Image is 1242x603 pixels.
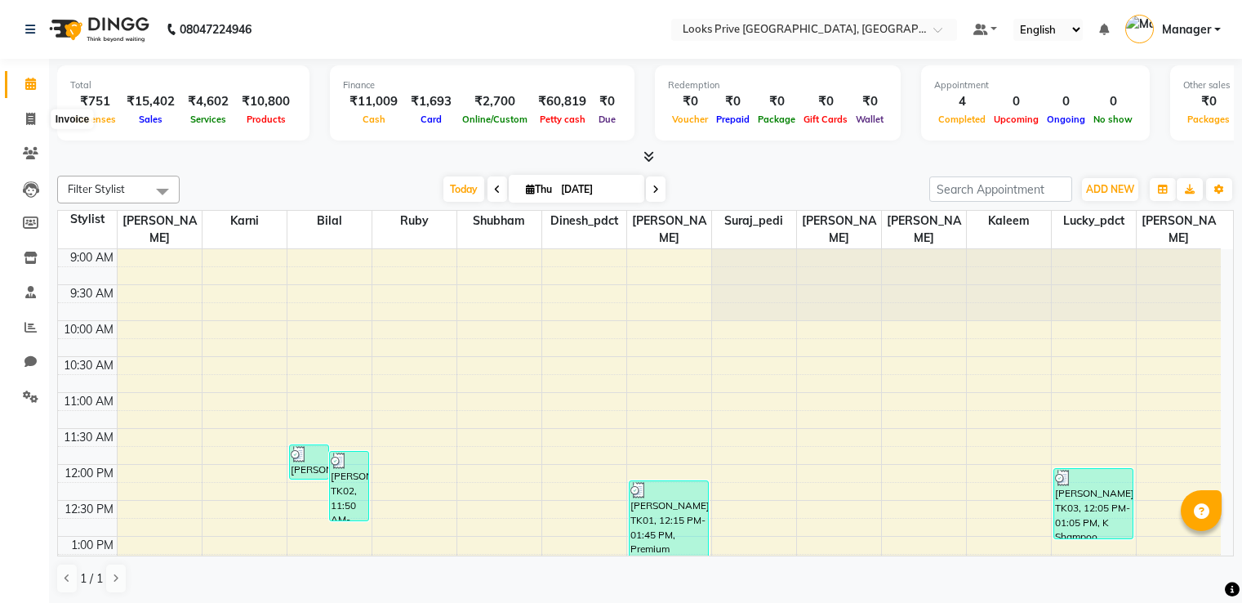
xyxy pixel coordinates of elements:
span: No show [1089,114,1137,125]
span: Dinesh_pdct [542,211,626,231]
span: Products [243,114,290,125]
span: Completed [934,114,990,125]
div: ₹2,700 [458,92,532,111]
div: ₹10,800 [235,92,296,111]
div: ₹0 [712,92,754,111]
div: Total [70,78,296,92]
span: ADD NEW [1086,183,1134,195]
span: Petty cash [536,114,590,125]
span: Karni [203,211,287,231]
div: 0 [1043,92,1089,111]
div: 4 [934,92,990,111]
div: 12:30 PM [61,501,117,518]
span: [PERSON_NAME] [882,211,966,248]
span: [PERSON_NAME] [627,211,711,248]
div: 10:00 AM [60,321,117,338]
button: ADD NEW [1082,178,1138,201]
span: Thu [522,183,556,195]
span: Services [186,114,230,125]
span: [PERSON_NAME] [797,211,881,248]
div: Stylist [58,211,117,228]
div: ₹0 [852,92,888,111]
span: Packages [1183,114,1234,125]
span: Card [416,114,446,125]
div: ₹0 [668,92,712,111]
div: 12:00 PM [61,465,117,482]
span: Upcoming [990,114,1043,125]
span: Filter Stylist [68,182,125,195]
span: Ongoing [1043,114,1089,125]
div: [PERSON_NAME], TK03, 12:05 PM-01:05 PM, K Shampoo Conditioning(F),Blow Dry Stylist(F)* [1054,469,1133,538]
span: Voucher [668,114,712,125]
div: 9:00 AM [67,249,117,266]
div: Redemption [668,78,888,92]
div: 0 [1089,92,1137,111]
div: ₹60,819 [532,92,593,111]
span: Gift Cards [799,114,852,125]
span: Lucky_pdct [1052,211,1136,231]
div: ₹15,402 [120,92,181,111]
div: ₹1,693 [404,92,458,111]
b: 08047224946 [180,7,252,52]
span: Due [594,114,620,125]
div: ₹0 [1183,92,1234,111]
span: Package [754,114,799,125]
div: 0 [990,92,1043,111]
span: Wallet [852,114,888,125]
div: [PERSON_NAME], TK02, 11:50 AM-12:50 PM, Stylist Cut(M),[PERSON_NAME] Trimming [330,452,368,520]
div: ₹4,602 [181,92,235,111]
span: Today [443,176,484,202]
div: Invoice [51,109,93,129]
div: Appointment [934,78,1137,92]
span: Manager [1162,21,1211,38]
span: Suraj_pedi [712,211,796,231]
div: Finance [343,78,621,92]
span: Prepaid [712,114,754,125]
div: ₹0 [799,92,852,111]
input: Search Appointment [929,176,1072,202]
span: 1 / 1 [80,570,103,587]
input: 2025-09-04 [556,177,638,202]
span: Ruby [372,211,456,231]
div: [PERSON_NAME], TK01, 11:45 AM-12:15 PM, Eyebrows [290,445,328,479]
span: [PERSON_NAME] [118,211,202,248]
div: ₹0 [593,92,621,111]
div: 11:00 AM [60,393,117,410]
div: 11:30 AM [60,429,117,446]
div: 9:30 AM [67,285,117,302]
span: Sales [135,114,167,125]
span: Bilal [287,211,372,231]
span: Online/Custom [458,114,532,125]
img: logo [42,7,154,52]
img: Manager [1125,15,1154,43]
div: ₹751 [70,92,120,111]
div: [PERSON_NAME], TK01, 12:15 PM-01:45 PM, Premium Wax~Full Arms,Nose Wax,Upperlip~Wax [630,481,708,586]
div: ₹0 [754,92,799,111]
div: ₹11,009 [343,92,404,111]
span: Shubham [457,211,541,231]
iframe: chat widget [1173,538,1226,587]
span: [PERSON_NAME] [1137,211,1222,248]
div: 1:00 PM [68,537,117,554]
span: Cash [358,114,390,125]
span: Kaleem [967,211,1051,231]
div: 10:30 AM [60,357,117,374]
